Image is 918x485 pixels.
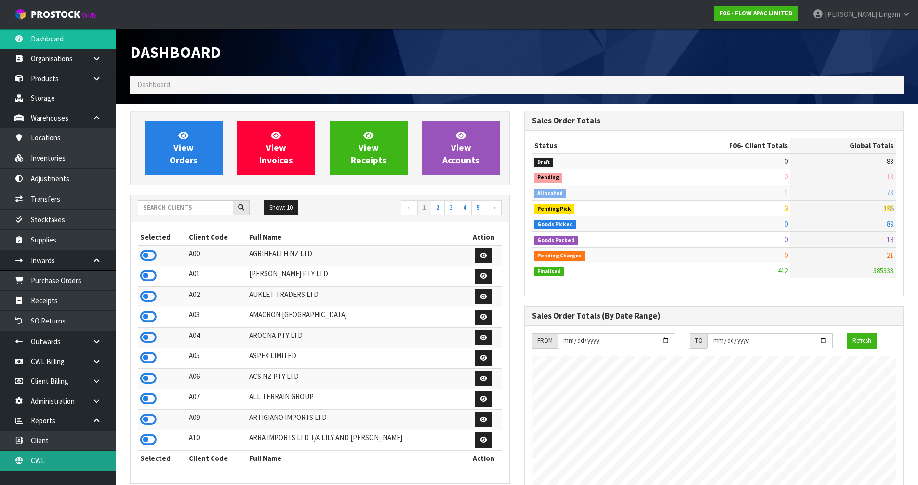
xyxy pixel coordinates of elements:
th: Client Code [186,450,247,466]
a: ← [401,200,418,216]
span: Draft [534,158,554,167]
th: Client Code [186,229,247,245]
h3: Sales Order Totals [532,116,896,125]
th: Action [466,229,502,245]
td: A05 [186,348,247,369]
td: A03 [186,307,247,328]
button: Show: 10 [264,200,298,216]
span: 0 [785,157,788,166]
th: Selected [138,229,186,245]
span: 0 [785,172,788,181]
td: AUKLET TRADERS LTD [247,286,465,307]
span: [PERSON_NAME] [825,10,877,19]
span: 0 [785,219,788,229]
a: 4 [458,200,472,216]
nav: Page navigation [327,200,502,217]
span: ProStock [31,8,80,21]
td: A06 [186,368,247,389]
strong: F06 - FLOW APAC LIMITED [719,9,793,17]
span: Finalised [534,267,565,277]
span: View Invoices [259,130,293,166]
a: 5 [471,200,485,216]
td: [PERSON_NAME] PTY LTD [247,266,465,287]
span: Goods Packed [534,236,578,245]
th: Global Totals [790,138,896,153]
td: A04 [186,327,247,348]
span: Pending [534,173,563,183]
span: 1 [785,188,788,197]
th: Selected [138,450,186,466]
span: 0 [785,251,788,260]
div: TO [690,333,707,349]
span: 0 [785,235,788,244]
a: 1 [417,200,431,216]
td: A10 [186,430,247,451]
a: 2 [431,200,445,216]
span: 89 [887,219,893,229]
span: 73 [887,188,893,197]
span: Allocated [534,189,567,199]
span: 186 [883,203,893,213]
td: AGRIHEALTH NZ LTD [247,245,465,266]
a: F06 - FLOW APAC LIMITED [714,6,798,21]
th: Full Name [247,229,465,245]
th: - Client Totals [652,138,790,153]
span: Dashboard [137,80,170,89]
td: A01 [186,266,247,287]
th: Status [532,138,652,153]
span: Pending Pick [534,204,575,214]
span: 83 [887,157,893,166]
td: ALL TERRAIN GROUP [247,389,465,410]
img: cube-alt.png [14,8,27,20]
h3: Sales Order Totals (By Date Range) [532,311,896,321]
span: View Accounts [442,130,479,166]
span: View Orders [170,130,198,166]
button: Refresh [847,333,877,349]
td: A02 [186,286,247,307]
div: FROM [532,333,558,349]
td: AMACRON [GEOGRAPHIC_DATA] [247,307,465,328]
a: 3 [444,200,458,216]
small: WMS [82,11,97,20]
a: ViewInvoices [237,121,315,175]
td: ARTIGIANO IMPORTS LTD [247,409,465,430]
span: F06 [729,141,741,150]
span: Dashboard [130,42,221,62]
span: 18 [887,235,893,244]
td: A07 [186,389,247,410]
a: ViewAccounts [422,121,500,175]
span: View Receipts [351,130,386,166]
td: A09 [186,409,247,430]
span: Goods Picked [534,220,577,229]
td: ARRA IMPORTS LTD T/A LILY AND [PERSON_NAME] [247,430,465,451]
td: A00 [186,245,247,266]
td: ACS NZ PTY LTD [247,368,465,389]
th: Action [466,450,502,466]
span: 385333 [873,266,893,275]
a: ViewReceipts [330,121,408,175]
span: 21 [887,251,893,260]
span: Pending Charges [534,251,585,261]
span: 2 [785,203,788,213]
td: AROONA PTY LTD [247,327,465,348]
span: Lingam [878,10,900,19]
th: Full Name [247,450,465,466]
a: → [485,200,502,216]
td: ASPEX LIMITED [247,348,465,369]
a: ViewOrders [145,121,223,175]
span: 412 [778,266,788,275]
span: 13 [887,172,893,181]
input: Search clients [138,200,233,215]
